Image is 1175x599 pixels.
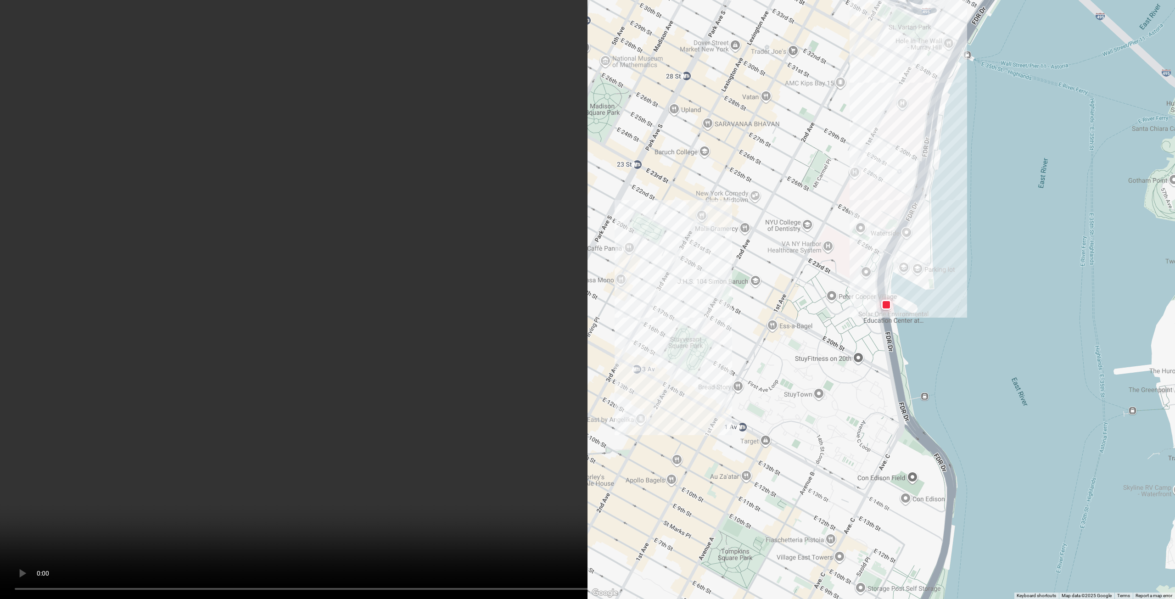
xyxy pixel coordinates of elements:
button: Keyboard shortcuts [1017,593,1056,599]
a: Report a map error [1136,593,1172,598]
a: Open this area in Google Maps (opens a new window) [590,587,620,599]
a: Terms (opens in new tab) [1117,593,1130,598]
img: Google [590,587,620,599]
span: Map data ©2025 Google [1062,593,1112,598]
